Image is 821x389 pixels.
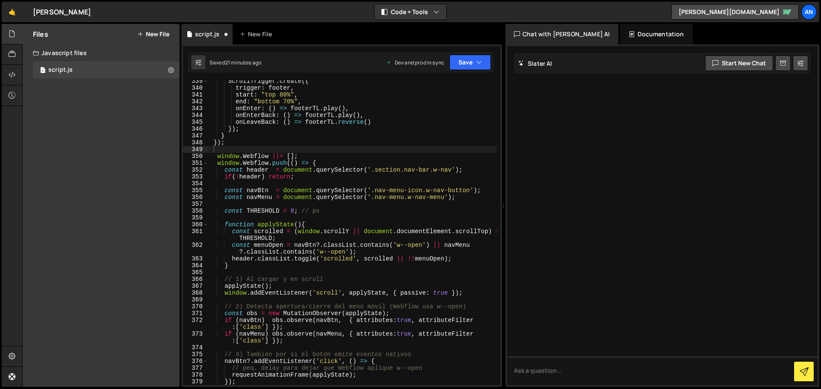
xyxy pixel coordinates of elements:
div: 366 [183,276,208,283]
div: 350 [183,153,208,160]
div: script.js [195,30,219,38]
div: Saved [210,59,261,66]
div: 354 [183,180,208,187]
div: 340 [183,85,208,91]
h2: Slater AI [518,59,552,67]
button: Start new chat [705,56,773,71]
div: 347 [183,132,208,139]
a: [PERSON_NAME][DOMAIN_NAME] [671,4,799,20]
div: 372 [183,317,208,331]
div: 355 [183,187,208,194]
div: Dev and prod in sync [386,59,444,66]
button: Save [449,55,491,70]
div: 368 [183,290,208,296]
div: New File [239,30,275,38]
div: 364 [183,262,208,269]
div: 358 [183,208,208,214]
a: 🤙 [2,2,23,22]
div: 363 [183,255,208,262]
span: 1 [40,67,45,74]
div: script.js [48,66,73,74]
div: 21 minutes ago [225,59,261,66]
div: 356 [183,194,208,201]
div: Documentation [620,24,692,44]
div: 361 [183,228,208,242]
div: 370 [183,303,208,310]
div: 362 [183,242,208,255]
div: 16797/45948.js [33,61,180,79]
div: 378 [183,371,208,378]
div: 379 [183,378,208,385]
div: 343 [183,105,208,112]
div: Chat with [PERSON_NAME] AI [505,24,618,44]
div: 376 [183,358,208,365]
div: 357 [183,201,208,208]
div: 351 [183,160,208,167]
div: 344 [183,112,208,119]
div: Javascript files [23,44,180,61]
button: Code + Tools [375,4,446,20]
div: 377 [183,365,208,371]
div: 339 [183,78,208,85]
h2: Files [33,29,48,39]
div: 352 [183,167,208,173]
div: [PERSON_NAME] [33,7,91,17]
div: 346 [183,126,208,132]
div: 369 [183,296,208,303]
div: 360 [183,221,208,228]
div: 353 [183,173,208,180]
div: 342 [183,98,208,105]
div: 345 [183,119,208,126]
div: 375 [183,351,208,358]
div: 367 [183,283,208,290]
div: 374 [183,344,208,351]
a: An [801,4,817,20]
div: 373 [183,331,208,344]
div: 371 [183,310,208,317]
div: 341 [183,91,208,98]
div: 348 [183,139,208,146]
div: 365 [183,269,208,276]
div: 349 [183,146,208,153]
button: New File [137,31,169,38]
div: 359 [183,214,208,221]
